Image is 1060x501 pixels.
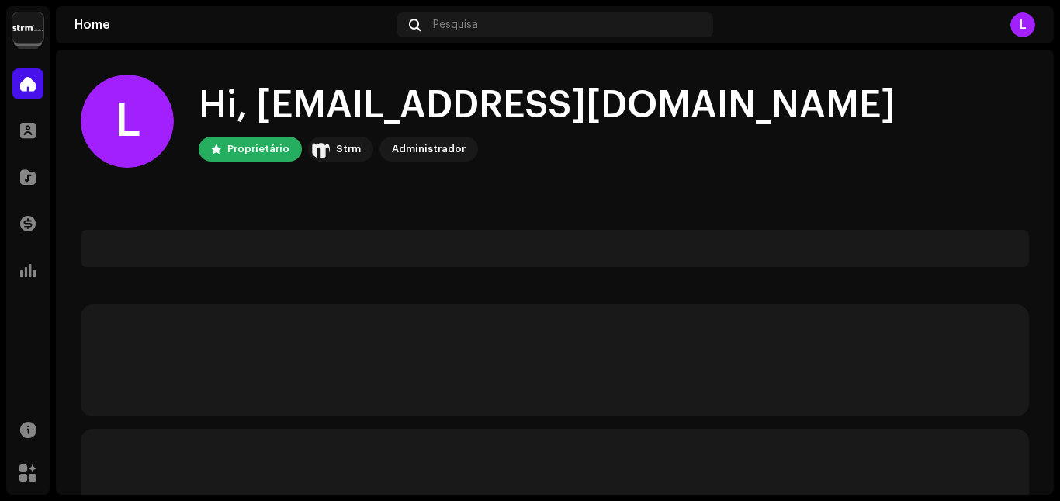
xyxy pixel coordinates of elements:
[392,140,466,158] div: Administrador
[199,81,895,130] div: Hi, [EMAIL_ADDRESS][DOMAIN_NAME]
[1010,12,1035,37] div: L
[433,19,478,31] span: Pesquisa
[12,12,43,43] img: 408b884b-546b-4518-8448-1008f9c76b02
[81,75,174,168] div: L
[311,140,330,158] img: 408b884b-546b-4518-8448-1008f9c76b02
[336,140,361,158] div: Strm
[227,140,289,158] div: Proprietário
[74,19,390,31] div: Home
